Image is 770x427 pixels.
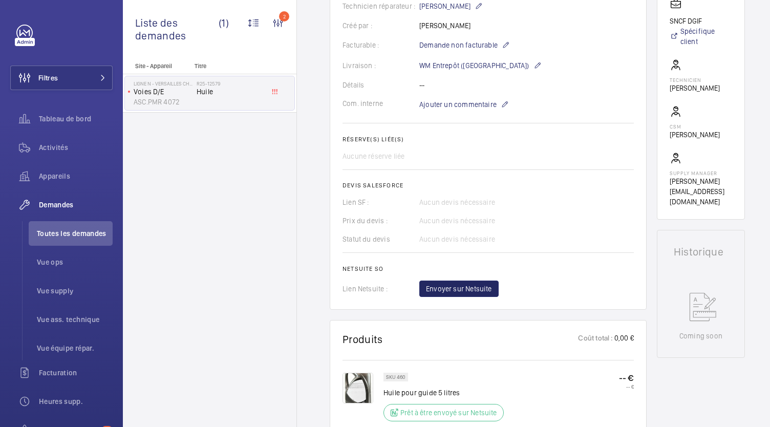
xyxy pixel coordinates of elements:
span: Filtres [38,73,58,83]
p: SNCF DGIF [670,16,732,26]
h2: R25-12579 [197,80,264,87]
span: Vue ass. technique [37,314,113,325]
h2: Netsuite SO [343,265,634,272]
img: OL16XfF2zFq1Y_jg3vGZnTrUlgytDsLmn-By6ovtZnLhrIX6.png [343,373,373,403]
span: Toutes les demandes [37,228,113,239]
span: Ajouter un commentaire [419,99,497,110]
p: [PERSON_NAME][EMAIL_ADDRESS][DOMAIN_NAME] [670,176,732,207]
p: [PERSON_NAME] [670,130,720,140]
p: Coût total : [578,333,613,346]
span: Envoyer sur Netsuite [426,284,492,294]
h1: Produits [343,333,383,346]
p: 0,00 € [613,333,634,346]
h2: Réserve(s) liée(s) [343,136,634,143]
p: Voies D/E [134,87,193,97]
span: Vue équipe répar. [37,343,113,353]
span: Liste des demandes [135,16,219,42]
a: Spécifique client [670,26,732,47]
p: -- € [619,373,634,383]
span: Heures supp. [39,396,113,407]
p: SKU 460 [386,375,405,379]
span: Activités [39,142,113,153]
span: Tableau de bord [39,114,113,124]
span: Huile [197,87,264,97]
span: Vue supply [37,286,113,296]
p: Technicien [670,77,720,83]
h2: Devis Salesforce [343,182,634,189]
p: Titre [195,62,262,70]
p: [PERSON_NAME] [670,83,720,93]
span: Demandes [39,200,113,210]
span: Vue ops [37,257,113,267]
button: Filtres [10,66,113,90]
p: CSM [670,123,720,130]
p: Coming soon [679,331,722,341]
span: Demande non facturable [419,40,498,50]
button: Envoyer sur Netsuite [419,281,499,297]
p: Huile pour guide 5 litres [383,388,510,398]
p: ASC.PMR 4072 [134,97,193,107]
p: Prêt à être envoyé sur Netsuite [400,408,497,418]
p: WM Entrepôt ([GEOGRAPHIC_DATA]) [419,59,542,72]
p: Supply manager [670,170,732,176]
p: Site - Appareil [123,62,190,70]
p: -- € [619,383,634,390]
h1: Historique [674,247,728,257]
p: Ligne N - VERSAILLES CHANTIERS [134,80,193,87]
span: Appareils [39,171,113,181]
span: Facturation [39,368,113,378]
